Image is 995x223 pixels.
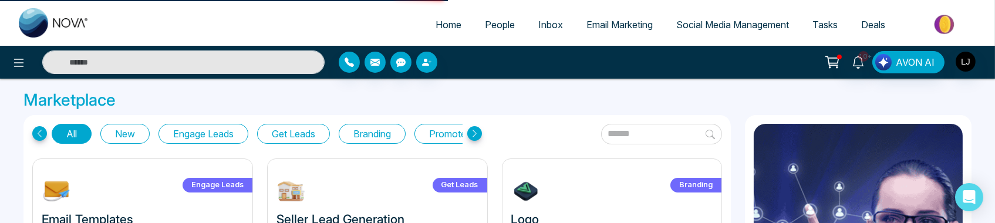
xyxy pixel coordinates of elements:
img: 7tHiu1732304639.jpg [511,177,541,206]
label: Branding [670,178,721,192]
button: New [100,124,150,144]
a: Home [424,13,473,36]
a: 10+ [844,51,872,72]
button: Branding [339,124,406,144]
span: Tasks [812,19,838,31]
img: W9EOY1739212645.jpg [276,177,306,206]
img: Nova CRM Logo [19,8,89,38]
a: Deals [849,13,897,36]
a: Social Media Management [665,13,801,36]
div: Open Intercom Messenger [955,183,983,211]
img: Lead Flow [875,54,892,70]
span: Inbox [538,19,563,31]
span: Social Media Management [676,19,789,31]
a: People [473,13,527,36]
button: AVON AI [872,51,945,73]
span: Home [436,19,461,31]
img: NOmgJ1742393483.jpg [42,177,71,206]
label: Engage Leads [183,178,252,192]
a: Inbox [527,13,575,36]
h3: Marketplace [23,90,972,110]
button: Engage Leads [158,124,248,144]
span: AVON AI [896,55,935,69]
span: Email Marketing [586,19,653,31]
button: Get Leads [257,124,330,144]
img: Market-place.gif [903,11,988,38]
label: Get Leads [433,178,487,192]
span: People [485,19,515,31]
img: User Avatar [956,52,976,72]
button: All [52,124,92,144]
a: Email Marketing [575,13,665,36]
span: 10+ [858,51,869,62]
span: Deals [861,19,885,31]
a: Tasks [801,13,849,36]
button: Promote Listings [414,124,515,144]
